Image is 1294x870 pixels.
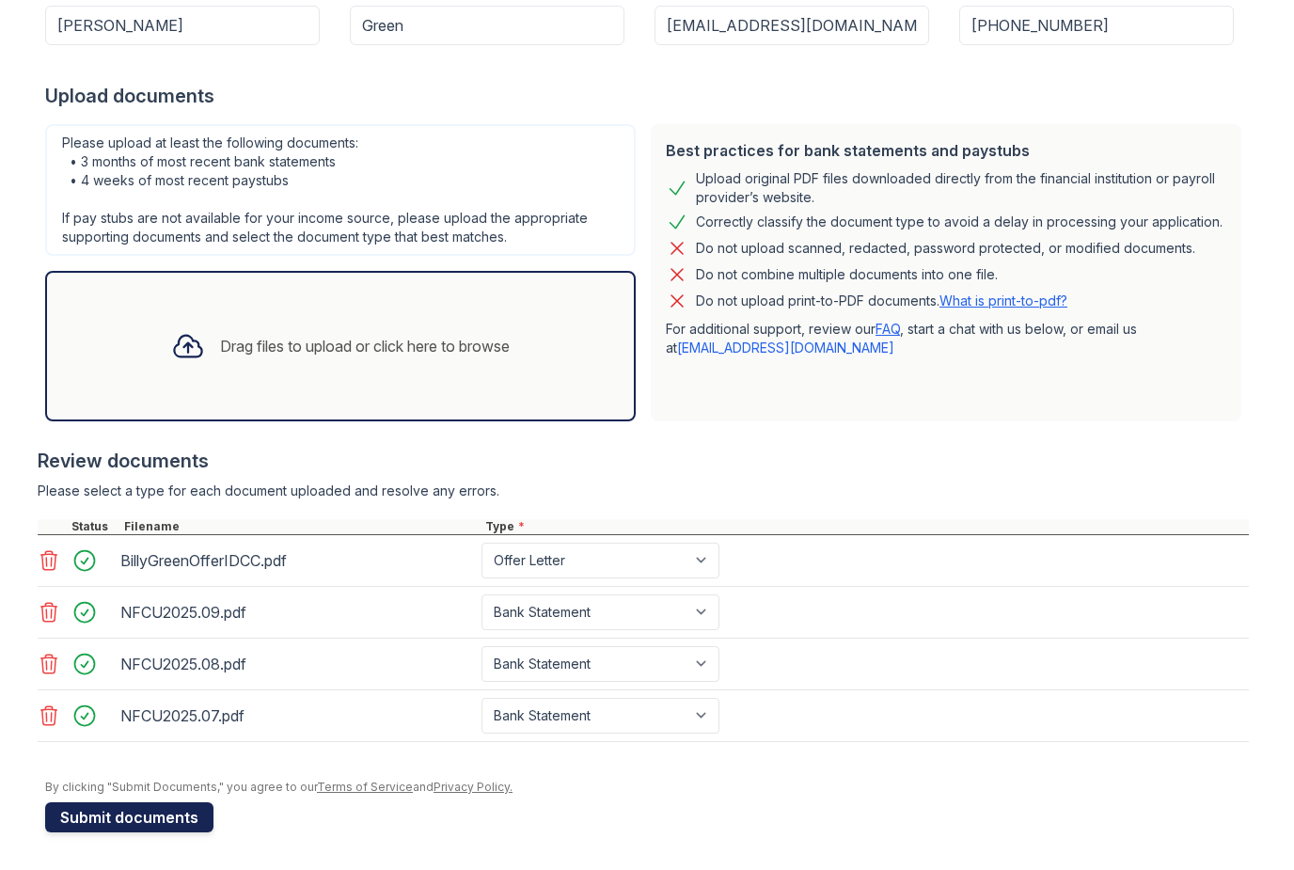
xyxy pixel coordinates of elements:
[481,519,1249,534] div: Type
[45,802,213,832] button: Submit documents
[120,546,474,576] div: BillyGreenOfferIDCC.pdf
[666,139,1226,162] div: Best practices for bank statements and paystubs
[939,293,1067,308] a: What is print-to-pdf?
[696,169,1226,207] div: Upload original PDF files downloaded directly from the financial institution or payroll provider’...
[220,335,510,357] div: Drag files to upload or click here to browse
[120,701,474,731] div: NFCU2025.07.pdf
[68,519,120,534] div: Status
[45,780,1249,795] div: By clicking "Submit Documents," you agree to our and
[120,649,474,679] div: NFCU2025.08.pdf
[38,482,1249,500] div: Please select a type for each document uploaded and resolve any errors.
[45,83,1249,109] div: Upload documents
[317,780,413,794] a: Terms of Service
[696,263,998,286] div: Do not combine multiple documents into one file.
[696,237,1195,260] div: Do not upload scanned, redacted, password protected, or modified documents.
[38,448,1249,474] div: Review documents
[120,519,481,534] div: Filename
[666,320,1226,357] p: For additional support, review our , start a chat with us below, or email us at
[696,211,1223,233] div: Correctly classify the document type to avoid a delay in processing your application.
[45,124,636,256] div: Please upload at least the following documents: • 3 months of most recent bank statements • 4 wee...
[696,292,1067,310] p: Do not upload print-to-PDF documents.
[434,780,513,794] a: Privacy Policy.
[876,321,900,337] a: FAQ
[677,340,894,356] a: [EMAIL_ADDRESS][DOMAIN_NAME]
[120,597,474,627] div: NFCU2025.09.pdf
